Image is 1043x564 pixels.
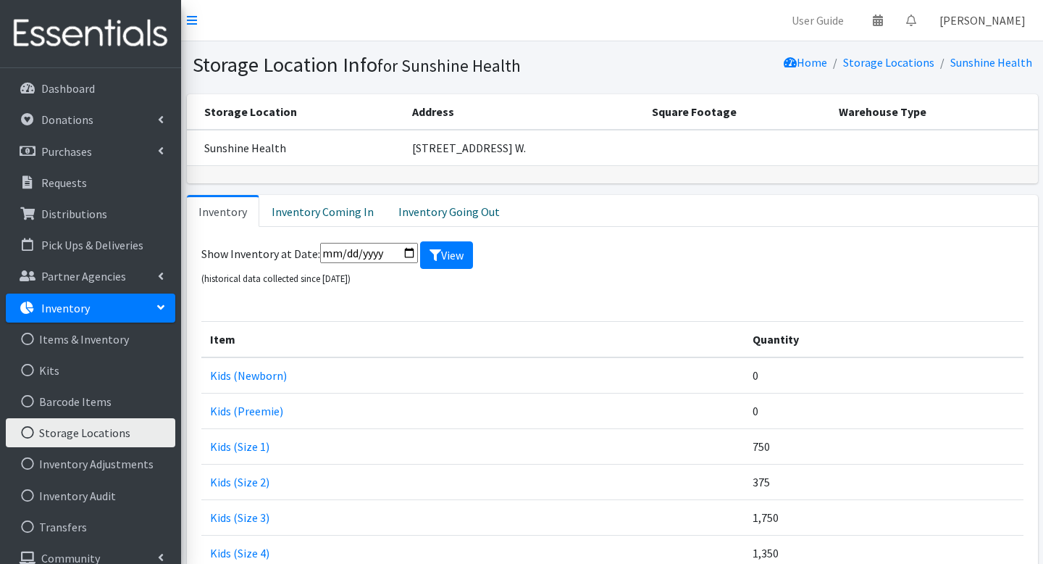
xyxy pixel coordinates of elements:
[41,207,107,221] p: Distributions
[744,393,1023,428] td: 0
[6,481,175,510] a: Inventory Audit
[201,273,351,284] small: (historical data collected since [DATE])
[420,241,473,269] button: View
[6,105,175,134] a: Donations
[259,195,386,227] a: Inventory Coming In
[643,94,830,130] th: Square Footage
[41,269,126,283] p: Partner Agencies
[386,195,512,227] a: Inventory Going Out
[6,231,175,260] a: Pick Ups & Deliveries
[210,439,269,454] a: Kids (Size 1)
[6,387,175,416] a: Barcode Items
[6,449,175,478] a: Inventory Adjustments
[193,52,607,78] h1: Storage Location Info
[780,6,855,35] a: User Guide
[41,301,90,315] p: Inventory
[6,262,175,291] a: Partner Agencies
[6,168,175,197] a: Requests
[210,510,269,525] a: Kids (Size 3)
[6,9,175,58] img: HumanEssentials
[843,55,934,70] a: Storage Locations
[210,404,283,418] a: Kids (Preemie)
[950,55,1032,70] a: Sunshine Health
[6,356,175,385] a: Kits
[6,418,175,447] a: Storage Locations
[187,94,404,130] th: Storage Location
[377,55,521,76] small: for Sunshine Health
[6,74,175,103] a: Dashboard
[744,499,1023,535] td: 1,750
[210,546,269,560] a: Kids (Size 4)
[744,464,1023,499] td: 375
[187,130,404,166] td: Sunshine Health
[403,94,643,130] th: Address
[830,94,1038,130] th: Warehouse Type
[6,294,175,323] a: Inventory
[6,325,175,354] a: Items & Inventory
[187,195,259,227] a: Inventory
[784,55,827,70] a: Home
[928,6,1037,35] a: [PERSON_NAME]
[41,81,95,96] p: Dashboard
[210,475,269,489] a: Kids (Size 2)
[6,199,175,228] a: Distributions
[41,238,143,252] p: Pick Ups & Deliveries
[744,357,1023,394] td: 0
[201,321,744,357] th: Item
[6,513,175,542] a: Transfers
[403,130,643,166] td: [STREET_ADDRESS] W.
[41,175,87,190] p: Requests
[210,368,287,383] a: Kids (Newborn)
[744,321,1023,357] th: Quantity
[6,137,175,166] a: Purchases
[201,241,1023,286] form: Show Inventory at Date:
[744,428,1023,464] td: 750
[41,144,92,159] p: Purchases
[41,112,93,127] p: Donations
